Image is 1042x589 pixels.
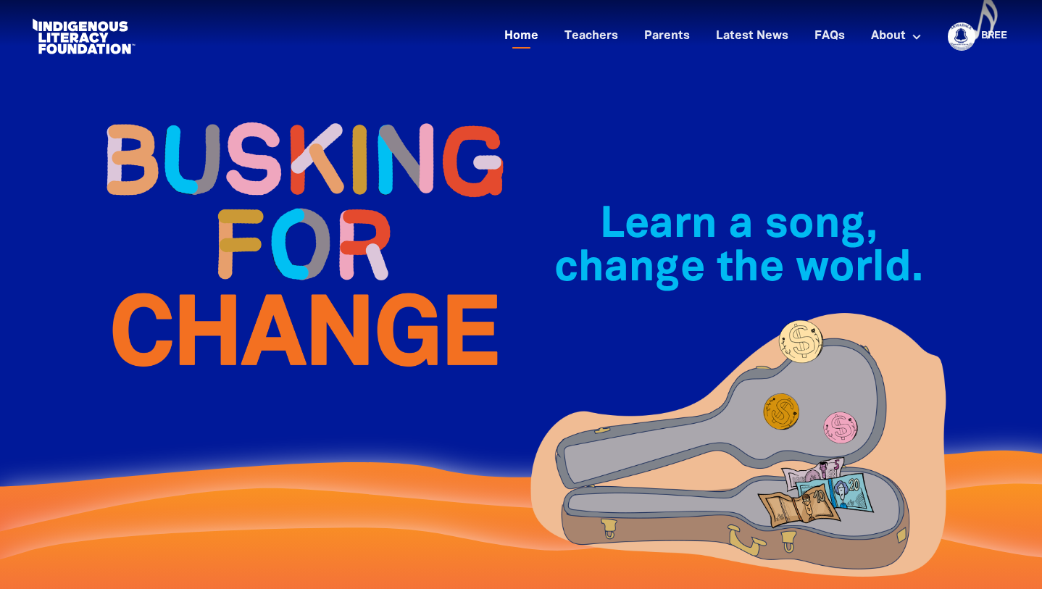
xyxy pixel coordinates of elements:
a: Latest News [707,25,797,49]
span: Learn a song, change the world. [554,206,923,289]
a: Teachers [556,25,627,49]
a: Parents [635,25,699,49]
a: FAQs [806,25,854,49]
a: Home [496,25,547,49]
a: About [862,25,930,49]
a: Bree [981,31,1007,41]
